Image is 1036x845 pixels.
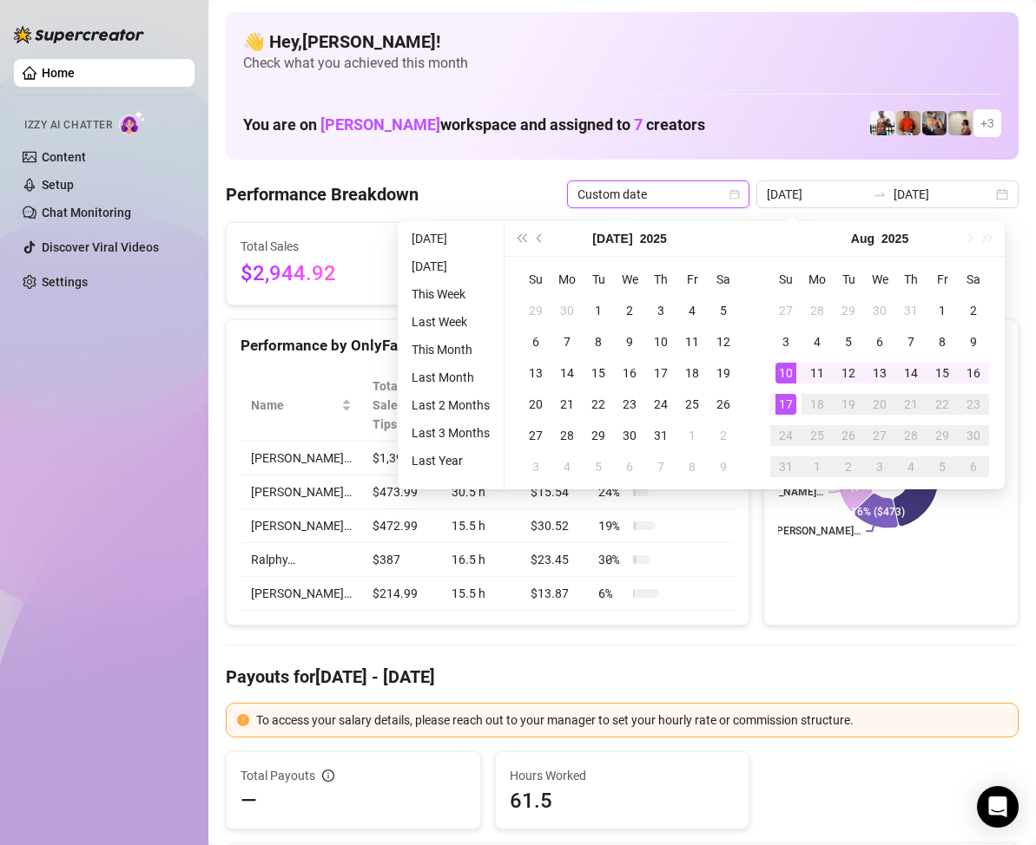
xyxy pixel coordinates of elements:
td: 2025-08-10 [770,357,802,389]
td: 2025-09-03 [864,451,895,482]
td: 2025-08-29 [927,420,958,451]
span: Total Sales & Tips [373,377,417,434]
a: Home [42,66,75,80]
span: to [873,187,887,201]
a: Chat Monitoring [42,206,131,219]
div: 19 [838,394,859,415]
td: 2025-07-11 [676,326,708,357]
img: George [922,111,947,135]
div: 5 [838,331,859,352]
td: 2025-08-07 [645,451,676,482]
div: 17 [775,394,796,415]
td: $387 [362,543,441,577]
td: 2025-08-04 [551,451,583,482]
img: JUSTIN [870,111,894,135]
div: 29 [838,300,859,321]
div: 30 [557,300,577,321]
span: info-circle [322,770,334,782]
div: 25 [807,425,828,446]
button: Choose a year [640,221,667,256]
div: 8 [588,331,609,352]
img: AI Chatter [119,110,146,135]
div: 1 [807,456,828,477]
div: 8 [932,331,953,352]
td: 2025-06-30 [551,295,583,326]
td: 2025-08-12 [833,357,864,389]
td: Ralphy… [241,543,362,577]
div: 13 [869,363,890,383]
span: 19 % [598,516,626,535]
th: Sa [958,264,989,295]
div: 18 [682,363,703,383]
li: This Week [405,284,497,305]
div: 20 [869,394,890,415]
td: 2025-08-02 [708,420,739,451]
div: 23 [619,394,640,415]
input: Start date [767,185,866,204]
td: 2025-07-17 [645,357,676,389]
td: [PERSON_NAME]… [241,577,362,611]
div: 29 [932,425,953,446]
th: Su [770,264,802,295]
td: 2025-07-15 [583,357,614,389]
th: Fr [676,264,708,295]
td: $13.87 [520,577,588,611]
th: Su [520,264,551,295]
div: 17 [650,363,671,383]
td: 2025-09-06 [958,451,989,482]
li: Last 2 Months [405,395,497,416]
div: 6 [525,331,546,352]
span: swap-right [873,187,887,201]
td: 2025-08-20 [864,389,895,420]
div: 29 [588,425,609,446]
th: Mo [551,264,583,295]
button: Choose a year [881,221,908,256]
div: 22 [588,394,609,415]
th: Th [645,264,676,295]
th: Sa [708,264,739,295]
td: 2025-09-02 [833,451,864,482]
text: [PERSON_NAME]… [775,525,861,537]
div: 5 [588,456,609,477]
div: 8 [682,456,703,477]
td: 2025-08-11 [802,357,833,389]
div: 29 [525,300,546,321]
div: Performance by OnlyFans Creator [241,334,735,357]
td: 2025-08-22 [927,389,958,420]
td: 2025-07-27 [770,295,802,326]
span: Izzy AI Chatter [24,117,112,134]
li: Last Month [405,367,497,388]
td: 2025-07-04 [676,295,708,326]
button: Previous month (PageUp) [531,221,550,256]
td: 2025-08-06 [614,451,645,482]
td: 2025-07-29 [583,420,614,451]
td: 2025-08-19 [833,389,864,420]
span: $2,944.92 [241,258,399,291]
div: 20 [525,394,546,415]
td: 2025-09-05 [927,451,958,482]
div: 7 [650,456,671,477]
th: Mo [802,264,833,295]
div: 27 [525,425,546,446]
td: 2025-08-09 [708,451,739,482]
td: $472.99 [362,509,441,543]
div: 11 [807,363,828,383]
td: 2025-09-04 [895,451,927,482]
div: 24 [650,394,671,415]
div: 31 [650,425,671,446]
div: 3 [869,456,890,477]
h4: Performance Breakdown [226,182,419,206]
div: 10 [775,363,796,383]
td: 2025-07-28 [551,420,583,451]
li: Last Week [405,311,497,332]
td: 2025-08-07 [895,326,927,357]
div: 6 [869,331,890,352]
div: 14 [901,363,921,383]
td: 2025-09-01 [802,451,833,482]
a: Settings [42,275,88,289]
td: 2025-08-27 [864,420,895,451]
div: 27 [775,300,796,321]
td: 2025-08-09 [958,326,989,357]
span: Custom date [577,181,739,207]
a: Content [42,150,86,164]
